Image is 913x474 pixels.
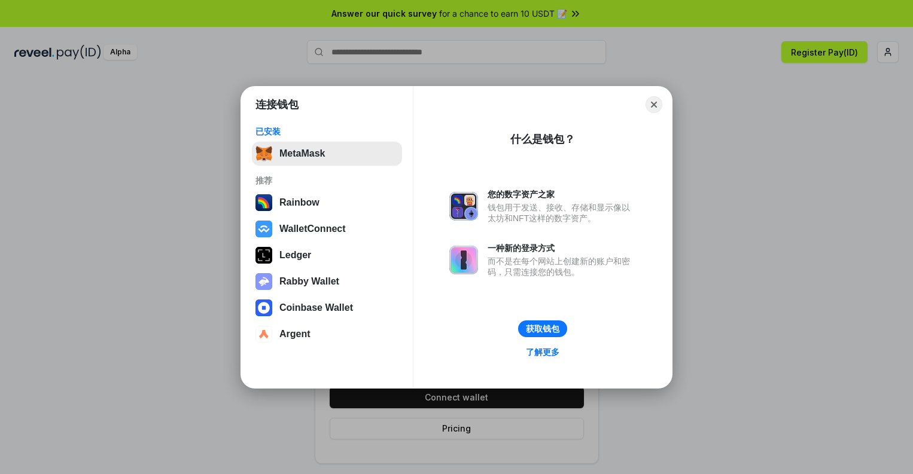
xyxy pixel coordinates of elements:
img: svg+xml,%3Csvg%20xmlns%3D%22http%3A%2F%2Fwww.w3.org%2F2000%2Fsvg%22%20fill%3D%22none%22%20viewBox... [255,273,272,290]
img: svg+xml,%3Csvg%20xmlns%3D%22http%3A%2F%2Fwww.w3.org%2F2000%2Fsvg%22%20width%3D%2228%22%20height%3... [255,247,272,264]
div: 而不是在每个网站上创建新的账户和密码，只需连接您的钱包。 [488,256,636,277]
div: Argent [279,329,311,340]
button: Argent [252,322,402,346]
button: MetaMask [252,142,402,166]
div: 一种新的登录方式 [488,243,636,253]
img: svg+xml,%3Csvg%20width%3D%22120%22%20height%3D%22120%22%20viewBox%3D%220%200%20120%20120%22%20fil... [255,194,272,211]
div: 您的数字资产之家 [488,189,636,200]
div: 钱包用于发送、接收、存储和显示像以太坊和NFT这样的数字资产。 [488,202,636,224]
div: 什么是钱包？ [510,132,575,146]
button: WalletConnect [252,217,402,241]
button: Rainbow [252,191,402,215]
img: svg+xml,%3Csvg%20xmlns%3D%22http%3A%2F%2Fwww.w3.org%2F2000%2Fsvg%22%20fill%3D%22none%22%20viewBox... [449,246,478,274]
button: Coinbase Wallet [252,296,402,320]
img: svg+xml,%3Csvg%20width%3D%2228%22%20height%3D%2228%22%20viewBox%3D%220%200%2028%2028%22%20fill%3D... [255,299,272,316]
img: svg+xml,%3Csvg%20width%3D%2228%22%20height%3D%2228%22%20viewBox%3D%220%200%2028%2028%22%20fill%3D... [255,326,272,342]
a: 了解更多 [519,344,567,360]
div: Coinbase Wallet [279,302,353,313]
button: 获取钱包 [518,320,567,337]
div: Ledger [279,250,311,261]
img: svg+xml,%3Csvg%20fill%3D%22none%22%20height%3D%2233%22%20viewBox%3D%220%200%2035%2033%22%20width%... [255,145,272,162]
button: Rabby Wallet [252,270,402,293]
div: 获取钱包 [526,323,559,334]
div: WalletConnect [279,224,346,234]
div: Rainbow [279,197,319,208]
div: Rabby Wallet [279,276,339,287]
div: 了解更多 [526,347,559,357]
div: 推荐 [255,175,398,186]
img: svg+xml,%3Csvg%20xmlns%3D%22http%3A%2F%2Fwww.w3.org%2F2000%2Fsvg%22%20fill%3D%22none%22%20viewBox... [449,192,478,221]
button: Ledger [252,243,402,267]
div: 已安装 [255,126,398,137]
button: Close [646,96,662,113]
div: MetaMask [279,148,325,159]
h1: 连接钱包 [255,97,299,112]
img: svg+xml,%3Csvg%20width%3D%2228%22%20height%3D%2228%22%20viewBox%3D%220%200%2028%2028%22%20fill%3D... [255,221,272,237]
